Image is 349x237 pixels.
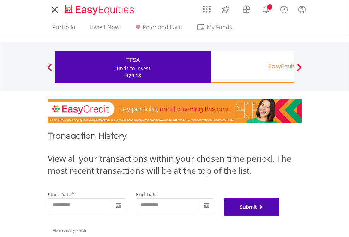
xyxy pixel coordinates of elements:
[236,2,257,15] a: Vouchers
[125,72,141,79] span: R29.18
[136,191,157,198] label: end date
[220,4,231,15] img: thrive-v2.svg
[293,2,311,17] a: My Profile
[197,23,243,32] span: My Funds
[49,24,78,35] a: Portfolio
[241,4,252,15] img: vouchers-v2.svg
[131,24,185,35] a: Refer and Earn
[114,65,152,72] div: Funds to invest:
[53,227,87,233] span: Mandatory Fields
[275,2,293,16] a: FAQ's and Support
[48,130,302,146] h1: Transaction History
[198,2,215,13] a: AppsGrid
[87,24,122,35] a: Invest Now
[48,153,302,177] div: View all your transactions within your chosen time period. The most recent transactions will be a...
[143,23,182,31] span: Refer and Earn
[43,67,57,74] button: Previous
[48,99,302,123] img: EasyCredit Promotion Banner
[59,55,207,65] div: TFSA
[257,2,275,16] a: Notifications
[292,67,306,74] button: Next
[63,4,137,16] img: EasyEquities_Logo.png
[48,191,71,198] label: start date
[203,5,211,13] img: grid-menu-icon.svg
[62,2,137,16] a: Home page
[224,198,280,216] button: Submit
